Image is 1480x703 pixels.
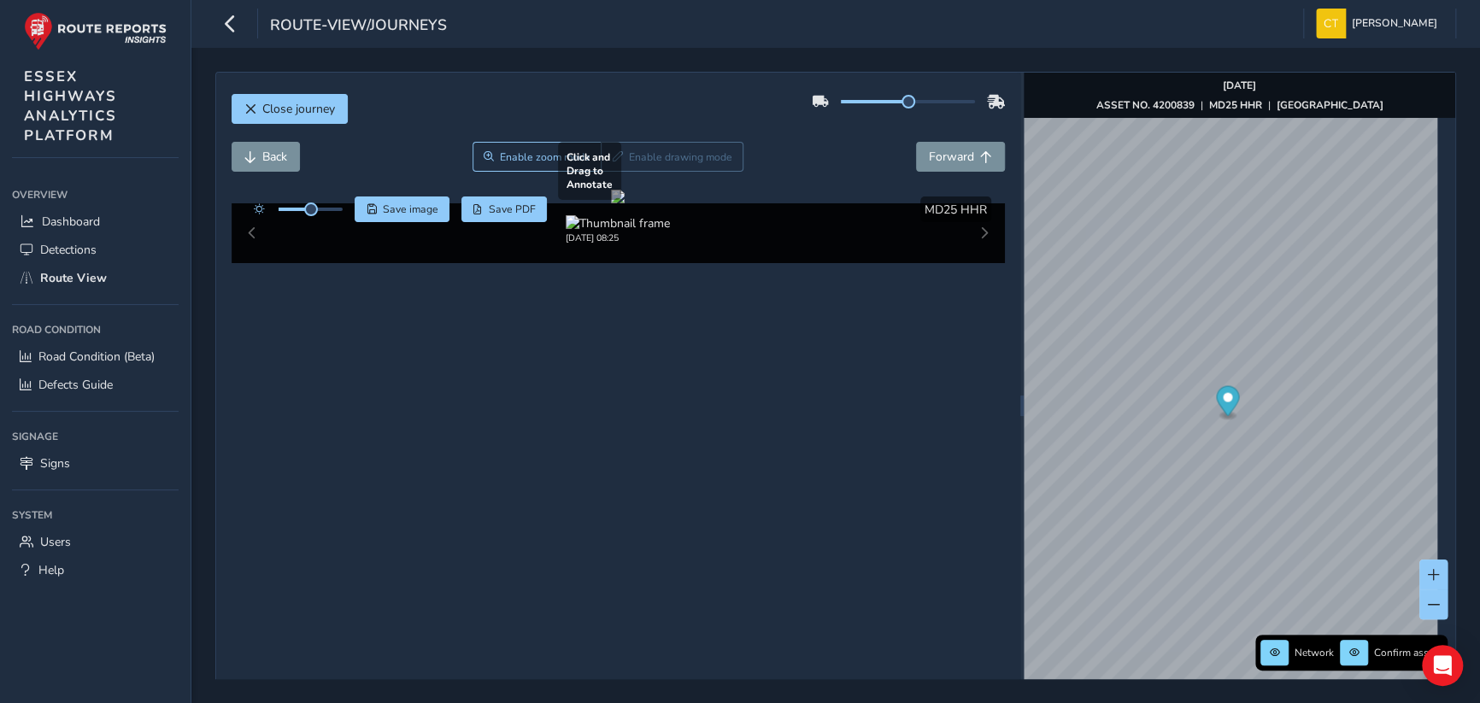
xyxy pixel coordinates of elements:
strong: MD25 HHR [1208,98,1261,112]
img: rr logo [24,12,167,50]
a: Defects Guide [12,371,179,399]
strong: [DATE] [1223,79,1256,92]
strong: ASSET NO. 4200839 [1095,98,1194,112]
a: Detections [12,236,179,264]
a: Road Condition (Beta) [12,343,179,371]
div: Road Condition [12,317,179,343]
div: Map marker [1216,386,1239,421]
span: Signs [40,455,70,472]
button: Back [232,142,300,172]
span: [PERSON_NAME] [1352,9,1437,38]
span: Forward [929,149,974,165]
span: MD25 HHR [925,202,987,218]
a: Dashboard [12,208,179,236]
button: Close journey [232,94,348,124]
a: Help [12,556,179,584]
img: diamond-layout [1316,9,1346,38]
span: Users [40,534,71,550]
button: Zoom [473,142,602,172]
span: Confirm assets [1374,646,1442,659]
div: Signage [12,424,179,449]
span: route-view/journeys [270,15,447,38]
button: PDF [461,196,548,222]
button: [PERSON_NAME] [1316,9,1443,38]
span: Route View [40,270,107,286]
div: Overview [12,182,179,208]
span: Detections [40,242,97,258]
a: Signs [12,449,179,477]
a: Route View [12,264,179,292]
span: Save PDF [489,202,536,216]
span: Dashboard [42,214,100,230]
span: Back [262,149,287,165]
span: Close journey [262,101,335,117]
span: Save image [383,202,438,216]
img: Thumbnail frame [566,215,670,231]
div: [DATE] 08:25 [566,231,670,244]
span: Road Condition (Beta) [38,349,155,365]
button: Save [355,196,449,222]
a: Users [12,528,179,556]
div: Open Intercom Messenger [1422,645,1463,686]
button: Forward [916,142,1005,172]
span: ESSEX HIGHWAYS ANALYTICS PLATFORM [24,67,117,145]
span: Enable zoom mode [500,150,590,164]
strong: [GEOGRAPHIC_DATA] [1276,98,1383,112]
div: System [12,502,179,528]
span: Defects Guide [38,377,113,393]
span: Help [38,562,64,578]
div: | | [1095,98,1383,112]
span: Network [1295,646,1334,659]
